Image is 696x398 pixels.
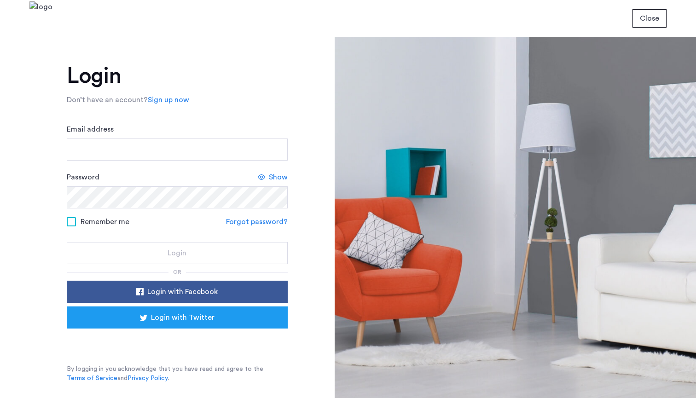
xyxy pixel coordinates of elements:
span: Login [168,248,186,259]
span: Close [640,13,659,24]
span: Login with Twitter [151,312,215,323]
a: Terms of Service [67,374,117,383]
button: button [67,242,288,264]
span: Show [269,172,288,183]
span: Login with Facebook [147,286,218,297]
span: or [173,269,181,275]
label: Password [67,172,99,183]
img: logo [29,1,52,36]
p: By logging in you acknowledge that you have read and agree to the and . [67,364,288,383]
a: Forgot password? [226,216,288,227]
button: button [67,281,288,303]
a: Privacy Policy [128,374,168,383]
button: button [632,9,667,28]
span: Don’t have an account? [67,96,148,104]
label: Email address [67,124,114,135]
h1: Login [67,65,288,87]
button: button [67,306,288,329]
span: Remember me [81,216,129,227]
a: Sign up now [148,94,189,105]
